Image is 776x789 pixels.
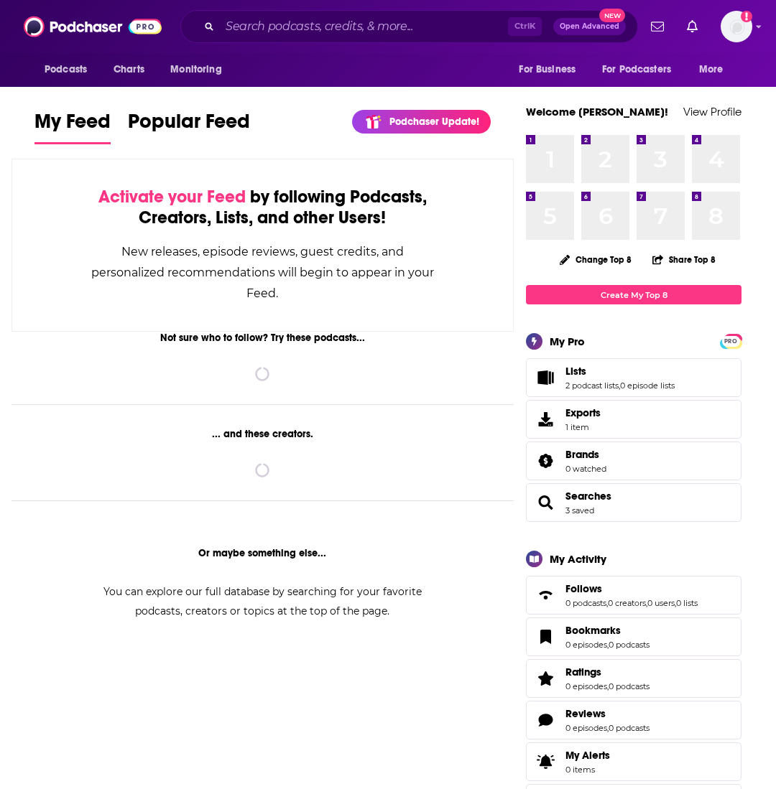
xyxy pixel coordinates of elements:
div: New releases, episode reviews, guest credits, and personalized recommendations will begin to appe... [84,241,441,304]
button: open menu [689,56,742,83]
span: Brands [565,448,599,461]
span: Exports [565,406,601,419]
input: Search podcasts, credits, & more... [220,15,508,38]
a: Searches [531,492,560,513]
a: Reviews [565,707,650,720]
span: Ctrl K [508,17,542,36]
div: Search podcasts, credits, & more... [180,10,638,43]
a: Bookmarks [565,624,650,637]
a: Searches [565,490,611,503]
span: Exports [531,409,560,429]
span: Reviews [526,701,742,739]
span: My Feed [34,109,111,142]
span: , [607,723,609,733]
a: Reviews [531,710,560,730]
a: 2 podcast lists [565,381,619,391]
span: Monitoring [170,60,221,80]
a: 0 watched [565,464,606,474]
a: My Alerts [526,742,742,781]
span: Ratings [526,659,742,698]
span: New [599,9,625,22]
span: 1 item [565,422,601,432]
a: Ratings [565,666,650,678]
span: My Alerts [531,752,560,772]
button: open menu [509,56,593,83]
div: by following Podcasts, Creators, Lists, and other Users! [84,187,441,228]
a: Popular Feed [128,109,250,144]
span: More [699,60,724,80]
p: Podchaser Update! [389,116,479,128]
span: Logged in as Marketing09 [721,11,752,42]
span: , [606,598,608,608]
button: open menu [34,56,106,83]
span: Lists [565,365,586,378]
span: Follows [526,576,742,615]
span: For Business [519,60,576,80]
span: Activate your Feed [98,186,246,207]
div: Or maybe something else... [11,547,514,559]
a: 0 episodes [565,640,607,650]
svg: Add a profile image [741,11,752,22]
span: Popular Feed [128,109,250,142]
img: Podchaser - Follow, Share and Rate Podcasts [24,13,162,40]
a: Show notifications dropdown [681,14,703,39]
a: 0 episodes [565,681,607,691]
span: Bookmarks [565,624,621,637]
a: 0 podcasts [565,598,606,608]
span: Follows [565,582,602,595]
span: Brands [526,442,742,480]
a: Ratings [531,668,560,688]
a: Bookmarks [531,627,560,647]
span: My Alerts [565,749,610,762]
button: open menu [593,56,692,83]
span: Searches [526,483,742,522]
a: Brands [565,448,606,461]
span: , [675,598,676,608]
div: You can explore our full database by searching for your favorite podcasts, creators or topics at ... [86,582,439,621]
button: open menu [160,56,240,83]
a: 0 lists [676,598,698,608]
span: Podcasts [45,60,87,80]
a: 0 podcasts [609,681,650,691]
a: 0 episodes [565,723,607,733]
a: Lists [531,368,560,388]
a: 0 users [647,598,675,608]
span: Reviews [565,707,606,720]
a: Lists [565,365,675,378]
span: Bookmarks [526,617,742,656]
a: Follows [565,582,698,595]
a: Brands [531,451,560,471]
a: PRO [722,335,739,346]
span: , [607,640,609,650]
div: Not sure who to follow? Try these podcasts... [11,332,514,344]
img: User Profile [721,11,752,42]
a: Create My Top 8 [526,285,742,304]
span: Charts [114,60,144,80]
button: Change Top 8 [551,251,640,269]
button: Share Top 8 [652,246,716,274]
button: Show profile menu [721,11,752,42]
div: ... and these creators. [11,428,514,440]
span: Open Advanced [560,23,619,30]
div: My Pro [550,335,585,348]
span: 0 items [565,765,610,775]
a: My Feed [34,109,111,144]
a: 3 saved [565,505,594,515]
a: 0 podcasts [609,723,650,733]
button: Open AdvancedNew [553,18,626,35]
span: , [646,598,647,608]
a: View Profile [683,105,742,118]
span: Lists [526,358,742,397]
span: PRO [722,336,739,347]
a: 0 podcasts [609,640,650,650]
span: For Podcasters [602,60,671,80]
a: Show notifications dropdown [645,14,670,39]
span: , [619,381,620,391]
span: , [607,681,609,691]
a: 0 episode lists [620,381,675,391]
div: My Activity [550,552,606,566]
